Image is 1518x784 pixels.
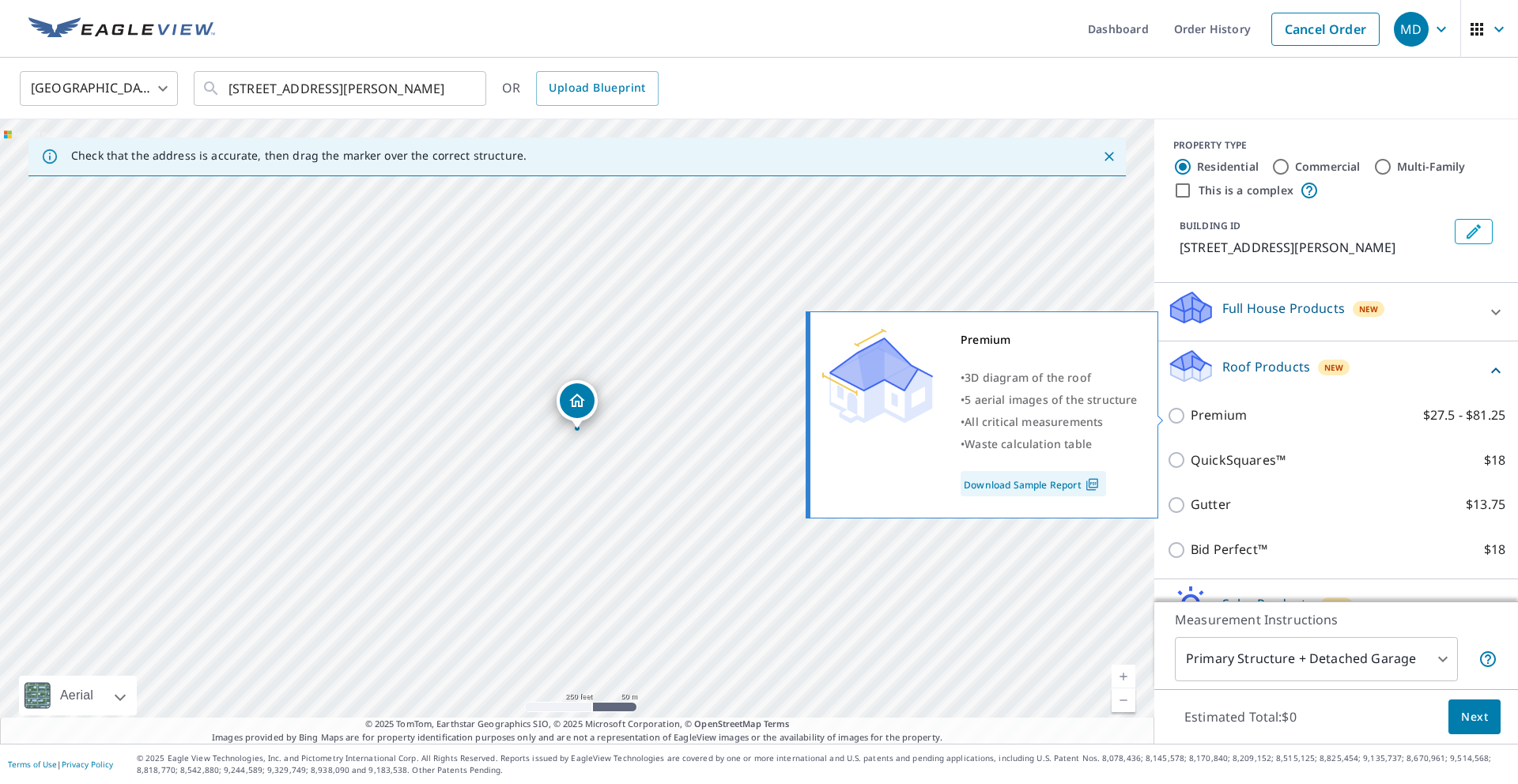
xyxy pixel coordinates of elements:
[62,759,113,770] a: Privacy Policy
[822,329,933,424] img: Premium
[502,71,659,106] div: OR
[1173,138,1499,153] div: PROPERTY TYPE
[1191,405,1247,425] p: Premium
[1327,599,1346,612] span: New
[8,759,57,770] a: Terms of Use
[1175,637,1458,681] div: Primary Structure + Detached Garage
[1448,699,1501,735] button: Next
[965,370,1091,385] span: 3D diagram of the roof
[1455,219,1493,244] button: Edit building 1
[1222,594,1312,613] p: Solar Products
[1099,146,1120,167] button: Close
[1271,13,1380,46] a: Cancel Order
[1394,12,1429,47] div: MD
[536,71,658,106] a: Upload Blueprint
[228,66,454,111] input: Search by address or latitude-longitude
[961,367,1138,389] div: •
[961,433,1138,455] div: •
[1484,450,1505,470] p: $18
[20,66,178,111] div: [GEOGRAPHIC_DATA]
[365,718,790,731] span: © 2025 TomTom, Earthstar Geographics SIO, © 2025 Microsoft Corporation, ©
[71,149,527,163] p: Check that the address is accurate, then drag the marker over the correct structure.
[764,718,790,729] a: Terms
[1175,610,1497,629] p: Measurement Instructions
[1359,303,1379,315] span: New
[1191,450,1286,470] p: QuickSquares™
[1112,688,1135,712] a: Current Level 17, Zoom Out
[1191,495,1231,514] p: Gutter
[961,411,1138,433] div: •
[965,436,1092,451] span: Waste calculation table
[1167,289,1505,334] div: Full House ProductsNew
[1461,707,1488,727] span: Next
[1197,159,1259,175] label: Residential
[961,471,1106,496] a: Download Sample Report
[961,329,1138,351] div: Premium
[694,718,761,729] a: OpenStreetMap
[1222,299,1345,318] p: Full House Products
[1082,477,1103,492] img: Pdf Icon
[1397,159,1466,175] label: Multi-Family
[1180,238,1448,257] p: [STREET_ADDRESS][PERSON_NAME]
[1199,183,1293,198] label: This is a complex
[1191,540,1267,560] p: Bid Perfect™
[1295,159,1361,175] label: Commercial
[1324,361,1344,374] span: New
[961,389,1138,411] div: •
[1478,650,1497,669] span: Your report will include the primary structure and a detached garage if one exists.
[28,17,215,41] img: EV Logo
[1222,357,1310,376] p: Roof Products
[965,392,1137,407] span: 5 aerial images of the structure
[549,78,645,98] span: Upload Blueprint
[557,380,598,429] div: Dropped pin, building 1, Residential property, 212 Glen Ave Glen Rock, NJ 07452
[137,752,1510,776] p: © 2025 Eagle View Technologies, Inc. and Pictometry International Corp. All Rights Reserved. Repo...
[1466,495,1505,514] p: $13.75
[19,676,137,715] div: Aerial
[1167,586,1505,631] div: Solar ProductsNew
[1423,405,1505,425] p: $27.5 - $81.25
[1180,219,1240,232] p: BUILDING ID
[8,759,113,769] p: |
[965,414,1103,429] span: All critical measurements
[1172,699,1309,734] p: Estimated Total: $0
[1167,348,1505,393] div: Roof ProductsNew
[55,676,98,715] div: Aerial
[1112,665,1135,688] a: Current Level 17, Zoom In
[1484,540,1505,560] p: $18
